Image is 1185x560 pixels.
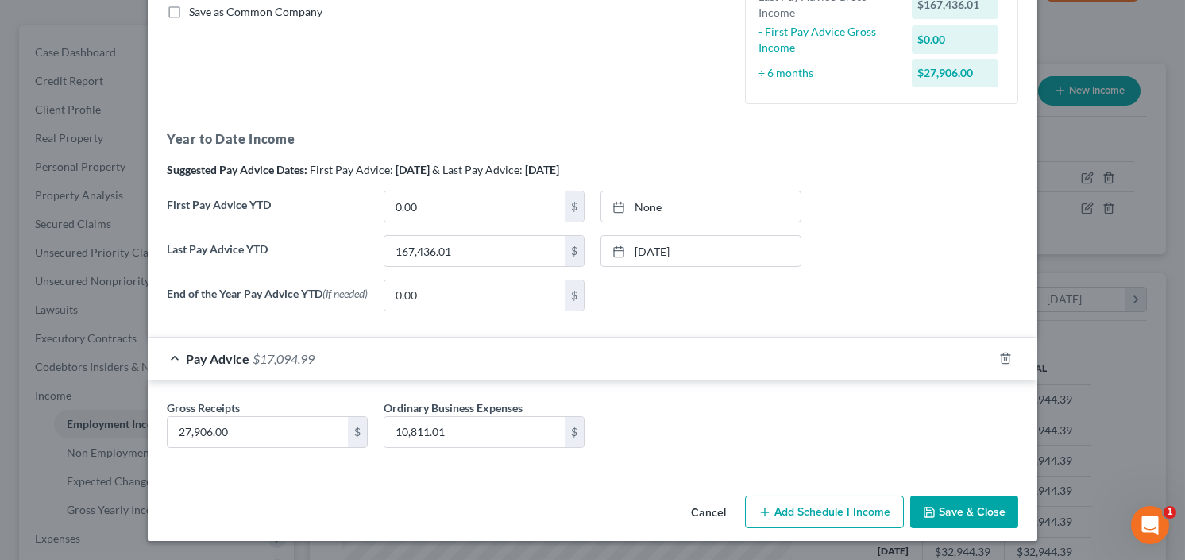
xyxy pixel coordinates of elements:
[678,497,739,529] button: Cancel
[167,129,1018,149] h5: Year to Date Income
[751,65,904,81] div: ÷ 6 months
[525,163,559,176] strong: [DATE]
[159,235,376,280] label: Last Pay Advice YTD
[167,163,307,176] strong: Suggested Pay Advice Dates:
[601,236,801,266] a: [DATE]
[384,400,523,416] label: Ordinary Business Expenses
[912,59,999,87] div: $27,906.00
[1131,506,1169,544] iframe: Intercom live chat
[565,280,584,311] div: $
[745,496,904,529] button: Add Schedule I Income
[396,163,430,176] strong: [DATE]
[310,163,393,176] span: First Pay Advice:
[910,496,1018,529] button: Save & Close
[159,280,376,324] label: End of the Year Pay Advice YTD
[565,191,584,222] div: $
[565,417,584,447] div: $
[253,351,315,366] span: $17,094.99
[189,5,322,18] span: Save as Common Company
[751,24,904,56] div: - First Pay Advice Gross Income
[601,191,801,222] a: None
[186,351,249,366] span: Pay Advice
[167,400,240,416] label: Gross Receipts
[322,287,368,300] span: (if needed)
[565,236,584,266] div: $
[384,417,565,447] input: 0.00
[384,191,565,222] input: 0.00
[159,191,376,235] label: First Pay Advice YTD
[432,163,523,176] span: & Last Pay Advice:
[912,25,999,54] div: $0.00
[1164,506,1176,519] span: 1
[348,417,367,447] div: $
[384,280,565,311] input: 0.00
[384,236,565,266] input: 0.00
[168,417,348,447] input: 0.00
